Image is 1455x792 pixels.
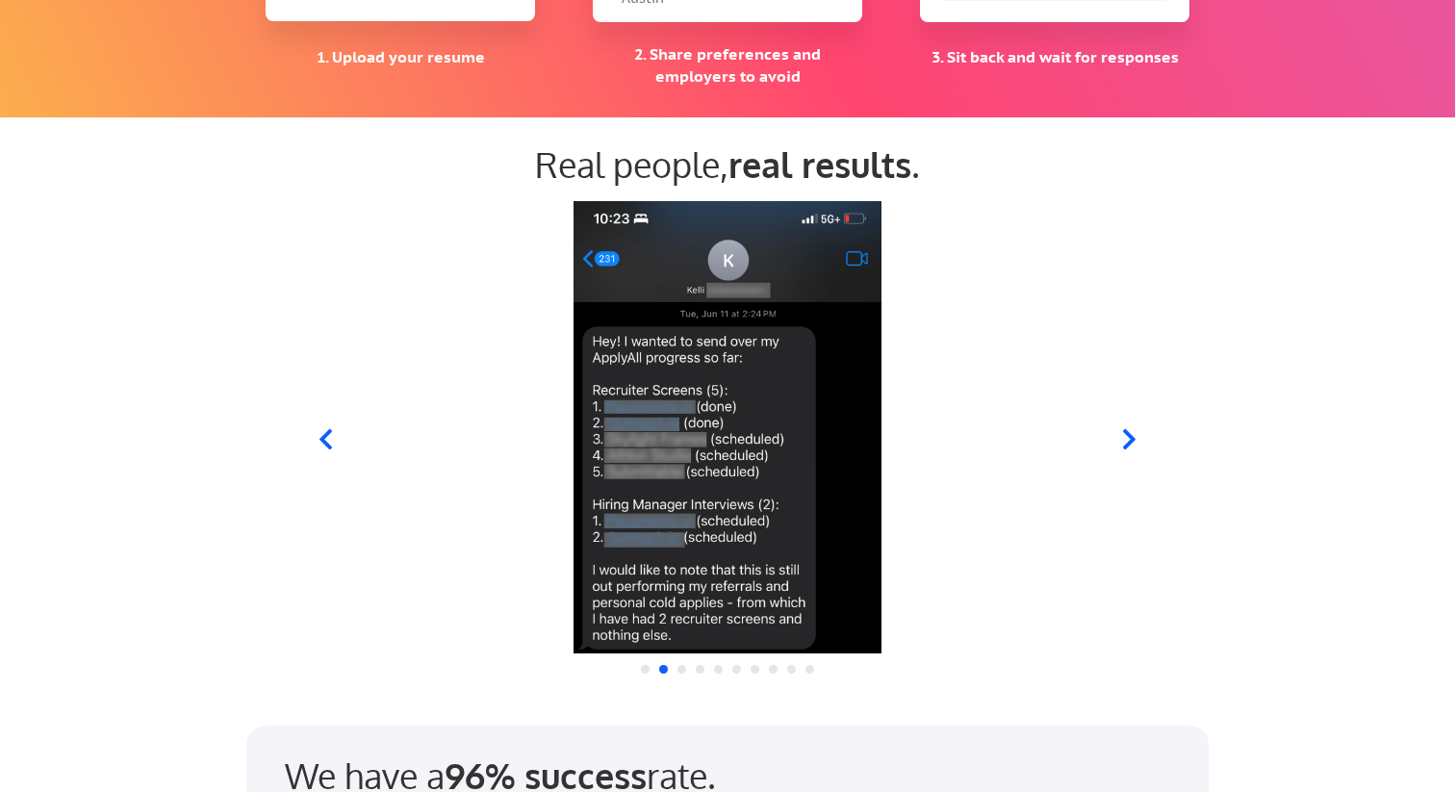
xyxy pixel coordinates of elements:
div: 1. Upload your resume [266,46,535,67]
div: 3. Sit back and wait for responses [920,46,1189,67]
div: Real people, . [266,143,1189,185]
div: 2. Share preferences and employers to avoid [593,43,862,87]
strong: real results [728,142,911,186]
